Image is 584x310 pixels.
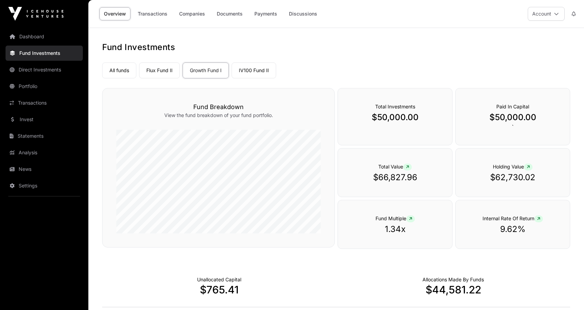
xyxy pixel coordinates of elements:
[175,7,210,20] a: Companies
[375,104,415,109] span: Total Investments
[6,162,83,177] a: News
[422,276,484,283] p: Capital Deployed Into Companies
[483,215,543,221] span: Internal Rate Of Return
[102,62,136,78] a: All funds
[493,164,533,169] span: Holding Value
[352,112,438,123] p: $50,000.00
[6,46,83,61] a: Fund Investments
[6,128,83,144] a: Statements
[352,224,438,235] p: 1.34x
[8,7,64,21] img: Icehouse Ventures Logo
[6,95,83,110] a: Transactions
[102,42,570,53] h1: Fund Investments
[469,112,556,123] p: $50,000.00
[284,7,322,20] a: Discussions
[212,7,247,20] a: Documents
[6,29,83,44] a: Dashboard
[378,164,412,169] span: Total Value
[250,7,282,20] a: Payments
[376,215,415,221] span: Fund Multiple
[6,79,83,94] a: Portfolio
[528,7,565,21] button: Account
[197,276,241,283] p: Cash not yet allocated
[455,88,570,145] div: `
[469,172,556,183] p: $62,730.02
[469,224,556,235] p: 9.62%
[496,104,529,109] span: Paid In Capital
[352,172,438,183] p: $66,827.96
[6,178,83,193] a: Settings
[133,7,172,20] a: Transactions
[6,112,83,127] a: Invest
[336,283,570,296] p: $44,581.22
[6,145,83,160] a: Analysis
[232,62,276,78] a: IV100 Fund II
[116,102,321,112] h3: Fund Breakdown
[6,62,83,77] a: Direct Investments
[116,112,321,119] p: View the fund breakdown of your fund portfolio.
[102,283,336,296] p: $765.41
[139,62,180,78] a: Flux Fund II
[183,62,229,78] a: Growth Fund I
[99,7,130,20] a: Overview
